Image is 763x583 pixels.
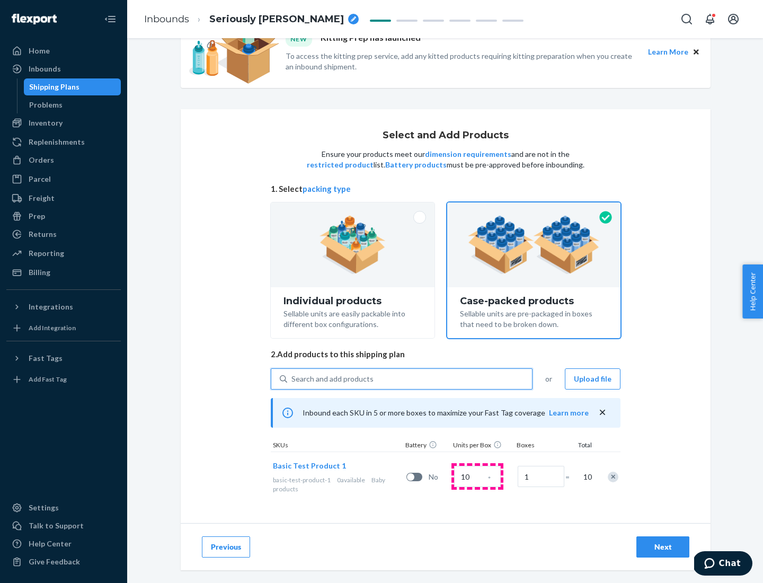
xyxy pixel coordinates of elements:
[6,42,121,59] a: Home
[29,353,63,364] div: Fast Tags
[29,248,64,259] div: Reporting
[273,461,346,471] button: Basic Test Product 1
[6,190,121,207] a: Freight
[271,440,403,452] div: SKUs
[514,440,567,452] div: Boxes
[321,32,421,46] p: Kitting Prep has launched
[29,267,50,278] div: Billing
[723,8,744,30] button: Open account menu
[6,245,121,262] a: Reporting
[283,306,422,330] div: Sellable units are easily packable into different box configurations.
[209,13,344,26] span: Seriously Calm Swallow
[202,536,250,558] button: Previous
[307,160,374,170] button: restricted product
[518,466,564,487] input: Number of boxes
[6,152,121,169] a: Orders
[29,155,54,165] div: Orders
[6,553,121,570] button: Give Feedback
[29,100,63,110] div: Problems
[429,472,450,482] span: No
[337,476,365,484] span: 0 available
[271,183,620,195] span: 1. Select
[567,440,594,452] div: Total
[271,398,620,428] div: Inbound each SKU in 5 or more boxes to maximize your Fast Tag coverage
[636,536,689,558] button: Next
[6,320,121,337] a: Add Integration
[425,149,511,160] button: dimension requirements
[29,556,80,567] div: Give Feedback
[306,149,585,170] p: Ensure your products meet our and are not in the list. must be pre-approved before inbounding.
[273,461,346,470] span: Basic Test Product 1
[6,208,121,225] a: Prep
[29,118,63,128] div: Inventory
[454,466,501,487] input: Case Quantity
[283,296,422,306] div: Individual products
[24,78,121,95] a: Shipping Plans
[549,408,589,418] button: Learn more
[291,374,374,384] div: Search and add products
[29,302,73,312] div: Integrations
[29,46,50,56] div: Home
[6,350,121,367] button: Fast Tags
[581,472,592,482] span: 10
[12,14,57,24] img: Flexport logo
[676,8,697,30] button: Open Search Box
[383,130,509,141] h1: Select and Add Products
[6,371,121,388] a: Add Fast Tag
[273,476,331,484] span: basic-test-product-1
[29,137,85,147] div: Replenishments
[608,472,618,482] div: Remove Item
[136,4,367,35] ol: breadcrumbs
[597,407,608,418] button: close
[460,296,608,306] div: Case-packed products
[385,160,447,170] button: Battery products
[29,323,76,332] div: Add Integration
[742,264,763,319] button: Help Center
[29,64,61,74] div: Inbounds
[29,229,57,240] div: Returns
[451,440,514,452] div: Units per Box
[403,440,451,452] div: Battery
[690,46,702,58] button: Close
[320,216,386,274] img: individual-pack.facf35554cb0f1810c75b2bd6df2d64e.png
[271,349,620,360] span: 2. Add products to this shipping plan
[29,82,79,92] div: Shipping Plans
[565,368,620,390] button: Upload file
[286,51,638,72] p: To access the kitting prep service, add any kitted products requiring kitting preparation when yo...
[6,134,121,151] a: Replenishments
[29,174,51,184] div: Parcel
[565,472,576,482] span: =
[699,8,721,30] button: Open notifications
[273,475,402,493] div: Baby products
[545,374,552,384] span: or
[29,538,72,549] div: Help Center
[24,96,121,113] a: Problems
[100,8,121,30] button: Close Navigation
[303,183,351,195] button: packing type
[6,264,121,281] a: Billing
[6,171,121,188] a: Parcel
[29,502,59,513] div: Settings
[6,226,121,243] a: Returns
[468,216,600,274] img: case-pack.59cecea509d18c883b923b81aeac6d0b.png
[144,13,189,25] a: Inbounds
[6,298,121,315] button: Integrations
[648,46,688,58] button: Learn More
[29,520,84,531] div: Talk to Support
[6,114,121,131] a: Inventory
[6,499,121,516] a: Settings
[286,32,312,46] div: NEW
[6,517,121,534] button: Talk to Support
[29,193,55,204] div: Freight
[6,535,121,552] a: Help Center
[645,542,680,552] div: Next
[6,60,121,77] a: Inbounds
[29,211,45,222] div: Prep
[694,551,752,578] iframe: Opens a widget where you can chat to one of our agents
[460,306,608,330] div: Sellable units are pre-packaged in boxes that need to be broken down.
[29,375,67,384] div: Add Fast Tag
